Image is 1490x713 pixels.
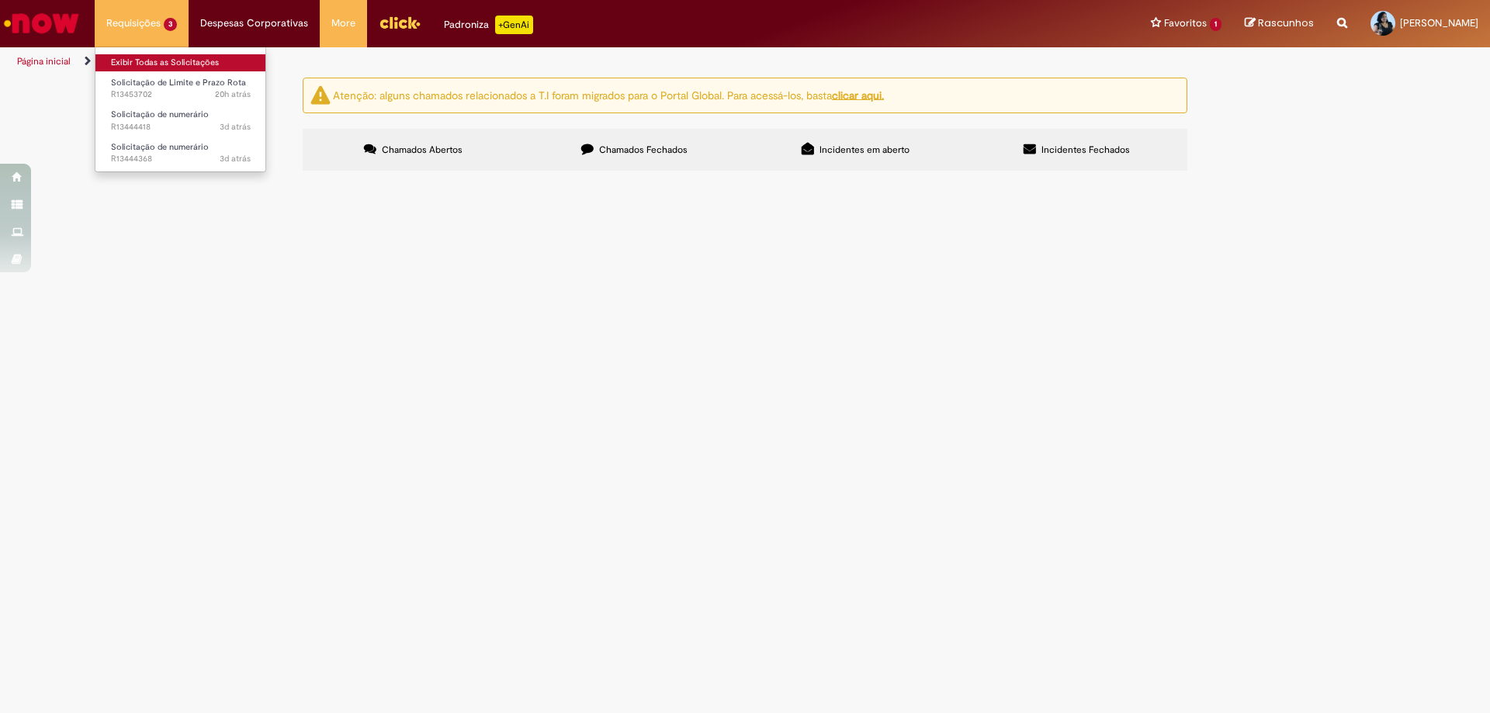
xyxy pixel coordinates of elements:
[12,47,982,76] ul: Trilhas de página
[333,88,884,102] ng-bind-html: Atenção: alguns chamados relacionados a T.I foram migrados para o Portal Global. Para acessá-los,...
[1258,16,1314,30] span: Rascunhos
[95,139,266,168] a: Aberto R13444368 : Solicitação de numerário
[444,16,533,34] div: Padroniza
[1400,16,1478,29] span: [PERSON_NAME]
[17,55,71,67] a: Página inicial
[95,47,266,172] ul: Requisições
[111,109,209,120] span: Solicitação de numerário
[220,153,251,164] time: 25/08/2025 13:52:27
[1210,18,1221,31] span: 1
[215,88,251,100] span: 20h atrás
[220,153,251,164] span: 3d atrás
[382,144,463,156] span: Chamados Abertos
[220,121,251,133] time: 25/08/2025 14:02:47
[106,16,161,31] span: Requisições
[819,144,910,156] span: Incidentes em aberto
[95,54,266,71] a: Exibir Todas as Solicitações
[1245,16,1314,31] a: Rascunhos
[111,77,246,88] span: Solicitação de Limite e Prazo Rota
[111,88,251,101] span: R13453702
[832,88,884,102] a: clicar aqui.
[1041,144,1130,156] span: Incidentes Fechados
[95,74,266,103] a: Aberto R13453702 : Solicitação de Limite e Prazo Rota
[111,121,251,133] span: R13444418
[220,121,251,133] span: 3d atrás
[111,153,251,165] span: R13444368
[599,144,688,156] span: Chamados Fechados
[111,141,209,153] span: Solicitação de numerário
[95,106,266,135] a: Aberto R13444418 : Solicitação de numerário
[379,11,421,34] img: click_logo_yellow_360x200.png
[200,16,308,31] span: Despesas Corporativas
[2,8,81,39] img: ServiceNow
[215,88,251,100] time: 27/08/2025 16:48:58
[164,18,177,31] span: 3
[1164,16,1207,31] span: Favoritos
[495,16,533,34] p: +GenAi
[331,16,355,31] span: More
